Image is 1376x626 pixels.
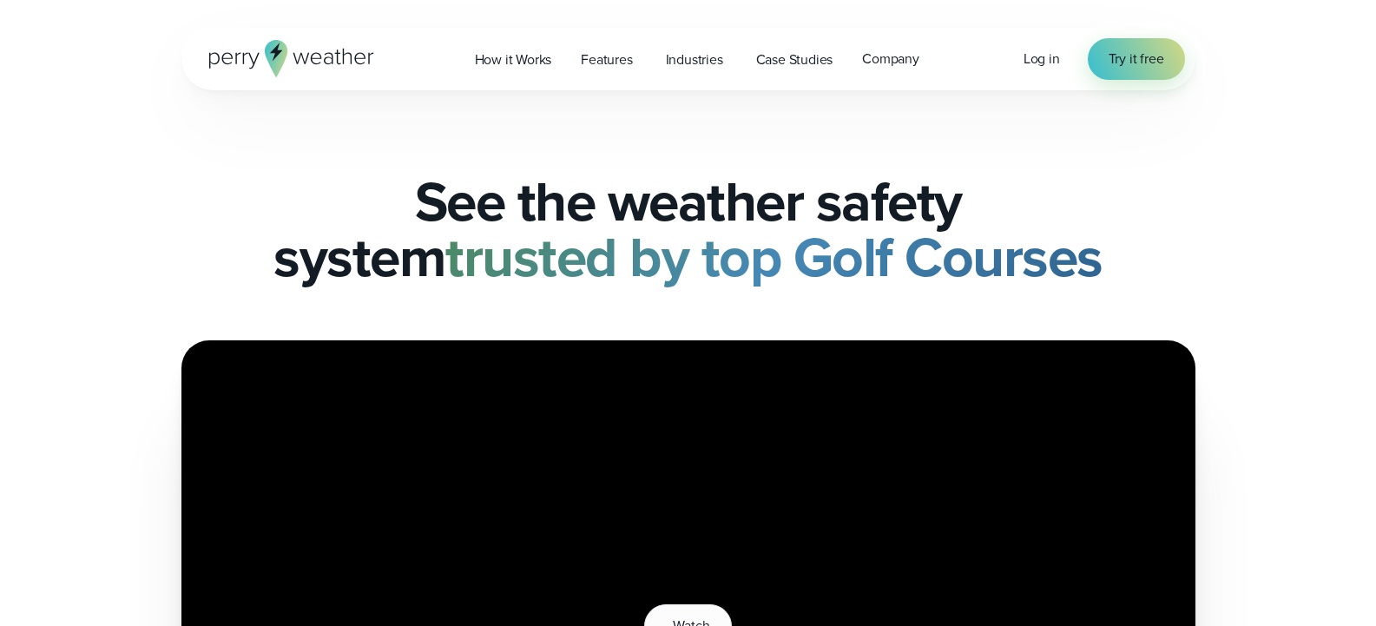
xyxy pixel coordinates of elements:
a: How it Works [460,42,567,77]
span: How it Works [475,49,552,70]
span: Features [581,49,632,70]
a: Try it free [1088,38,1185,80]
span: Industries [666,49,723,70]
span: Company [862,49,919,69]
span: Case Studies [756,49,833,70]
strong: trusted by top Golf Courses [445,216,1103,298]
h1: See the weather safety system [181,174,1195,285]
a: Case Studies [741,42,848,77]
span: Try it free [1109,49,1164,69]
a: Log in [1024,49,1060,69]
